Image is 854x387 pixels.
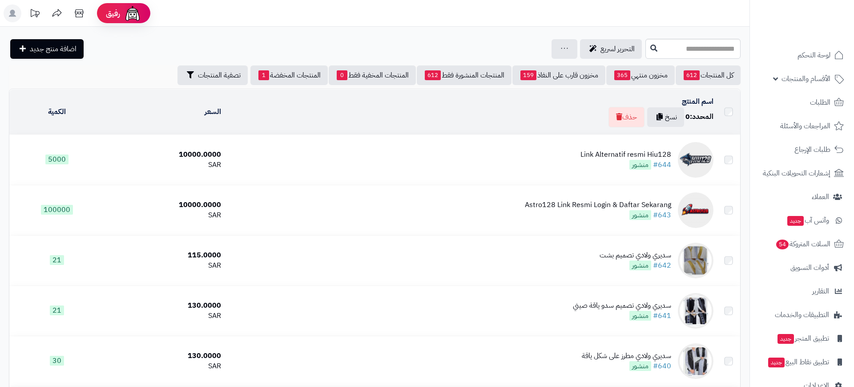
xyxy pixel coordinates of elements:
[41,205,73,215] span: 100000
[629,311,651,321] span: منشور
[763,167,830,179] span: إشعارات التحويلات البنكية
[794,143,830,156] span: طلبات الإرجاع
[781,73,830,85] span: الأقسام والمنتجات
[108,160,221,170] div: SAR
[108,210,221,220] div: SAR
[794,7,846,25] img: logo-2.png
[45,155,68,164] span: 5000
[678,142,713,178] img: Link Alternatif resmi Hiu128
[108,361,221,371] div: SAR
[678,243,713,278] img: سديري ولادي تصميم بشت
[108,150,221,160] div: 10000.0000
[525,200,671,210] div: Astro128 Link Resmi Login & Daftar Sekarang
[676,65,741,85] a: كل المنتجات612
[30,44,77,54] span: اضافة منتج جديد
[108,261,221,271] div: SAR
[755,351,849,373] a: تطبيق نقاط البيعجديد
[629,210,651,220] span: منشور
[48,106,66,117] a: الكمية
[647,107,684,127] button: نسخ
[108,351,221,361] div: 130.0000
[608,107,645,127] button: حذف
[50,306,64,315] span: 21
[755,92,849,113] a: الطلبات
[580,150,671,160] div: Link Alternatif resmi Hiu128
[258,70,269,80] span: 1
[755,304,849,326] a: التطبيقات والخدمات
[653,210,671,220] a: #643
[198,70,241,81] span: تصفية المنتجات
[685,111,690,122] span: 0
[755,139,849,160] a: طلبات الإرجاع
[50,356,64,366] span: 30
[580,39,642,59] a: التحرير لسريع
[777,332,829,345] span: تطبيق المتجر
[777,334,794,344] span: جديد
[812,285,829,297] span: التقارير
[250,65,328,85] a: المنتجات المخفضة1
[124,4,141,22] img: ai-face.png
[812,191,829,203] span: العملاء
[520,70,536,80] span: 159
[810,96,830,109] span: الطلبات
[755,233,849,255] a: السلات المتروكة54
[678,343,713,379] img: سديري ولادي مطرز على شكل ياقة
[337,70,347,80] span: 0
[614,70,630,80] span: 365
[573,301,671,311] div: سديري ولادي تصميم سدو ياقة صيني
[682,96,713,107] a: اسم المنتج
[629,261,651,270] span: منشور
[678,293,713,329] img: سديري ولادي تصميم سدو ياقة صيني
[600,44,635,54] span: التحرير لسريع
[629,361,651,371] span: منشور
[425,70,441,80] span: 612
[10,39,84,59] a: اضافة منتج جديد
[755,328,849,349] a: تطبيق المتجرجديد
[786,214,829,227] span: وآتس آب
[108,301,221,311] div: 130.0000
[106,8,120,19] span: رفيق
[755,45,849,66] a: لوحة التحكم
[684,70,700,80] span: 612
[108,200,221,210] div: 10000.0000
[755,186,849,208] a: العملاء
[417,65,512,85] a: المنتجات المنشورة فقط612
[50,255,64,265] span: 21
[755,163,849,184] a: إشعارات التحويلات البنكية
[775,238,830,250] span: السلات المتروكة
[755,210,849,231] a: وآتس آبجديد
[600,250,671,261] div: سديري ولادي تصميم بشت
[24,4,46,24] a: تحديثات المنصة
[108,250,221,261] div: 115.0000
[755,281,849,302] a: التقارير
[790,261,829,274] span: أدوات التسويق
[329,65,416,85] a: المنتجات المخفية فقط0
[205,106,221,117] a: السعر
[108,311,221,321] div: SAR
[512,65,605,85] a: مخزون قارب على النفاذ159
[177,65,248,85] button: تصفية المنتجات
[755,257,849,278] a: أدوات التسويق
[678,192,713,228] img: Astro128 Link Resmi Login & Daftar Sekarang
[606,65,675,85] a: مخزون منتهي365
[787,216,804,226] span: جديد
[776,240,789,249] span: 54
[798,49,830,61] span: لوحة التحكم
[775,309,829,321] span: التطبيقات والخدمات
[780,120,830,132] span: المراجعات والأسئلة
[653,361,671,371] a: #640
[653,310,671,321] a: #641
[768,358,785,367] span: جديد
[582,351,671,361] div: سديري ولادي مطرز على شكل ياقة
[653,260,671,271] a: #642
[653,159,671,170] a: #644
[767,356,829,368] span: تطبيق نقاط البيع
[685,112,713,122] div: المحدد:
[629,160,651,170] span: منشور
[755,115,849,137] a: المراجعات والأسئلة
